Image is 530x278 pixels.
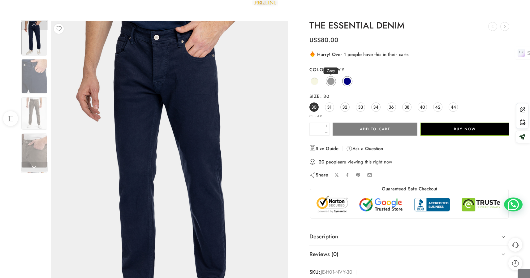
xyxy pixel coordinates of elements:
span: 38 [404,103,409,111]
a: Clear options [309,115,322,118]
img: Artboard 2-15 [21,97,47,130]
a: Size Guide [309,145,338,152]
strong: people [326,159,340,165]
a: 44 [449,102,458,112]
span: 32 [342,103,347,111]
span: 31 [327,103,332,111]
span: 30 [320,93,330,99]
span: 40 [420,103,425,111]
a: Share on X [334,173,339,177]
input: Product quantity [309,123,323,136]
a: Reviews (0) [309,246,510,263]
span: JE-H01-NVY-30 [321,268,352,277]
span: 33 [358,103,363,111]
img: Artboard 2-15 [21,59,47,93]
img: Trust [315,195,504,214]
div: Hurry! Over 1 people have this in their carts [309,50,510,58]
a: Share on Facebook [345,173,350,177]
a: Pin on Pinterest [356,172,361,177]
strong: SKU: [309,268,320,277]
legend: Guaranteed Safe Checkout [379,186,440,192]
img: Artboard 2-15 [21,21,47,55]
span: US$ [309,36,321,45]
a: Ask a Question [346,145,383,152]
span: 34 [373,103,378,111]
h1: THE ESSENTIAL DENIM [309,21,510,31]
a: 32 [340,102,350,112]
button: Add to cart [333,123,417,136]
bdi: 80.00 [309,36,338,45]
span: 36 [389,103,394,111]
strong: 20 [319,159,324,165]
a: 42 [433,102,442,112]
a: 40 [418,102,427,112]
span: 44 [450,103,456,111]
span: Navy [327,66,345,73]
img: Artboard 2-15 [21,133,47,168]
a: Description [309,228,510,245]
label: Size [309,93,510,99]
div: are viewing this right now [309,159,510,165]
a: Email to your friends [367,172,372,178]
div: Share [309,172,328,178]
a: 31 [325,102,334,112]
span: 42 [435,103,441,111]
span: 30 [311,103,317,111]
a: 36 [387,102,396,112]
a: Grey [326,76,336,86]
label: Color [309,67,510,73]
button: Buy Now [420,123,509,136]
a: 38 [402,102,412,112]
a: 34 [371,102,381,112]
a: 33 [356,102,365,112]
a: 30 [309,102,319,112]
span: Grey [324,67,338,74]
